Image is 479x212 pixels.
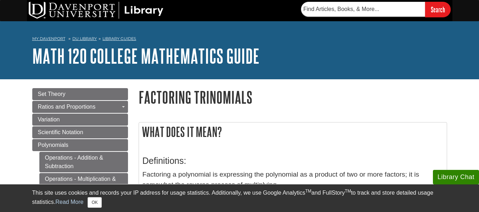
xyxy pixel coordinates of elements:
[433,170,479,184] button: Library Chat
[32,139,128,151] a: Polynomials
[55,199,83,205] a: Read More
[32,45,260,67] a: MATH 120 College Mathematics Guide
[345,189,351,194] sup: TM
[32,34,447,45] nav: breadcrumb
[72,36,97,41] a: DU Library
[301,2,425,17] input: Find Articles, Books, & More...
[32,36,65,42] a: My Davenport
[38,104,96,110] span: Ratios and Proportions
[32,101,128,113] a: Ratios and Proportions
[39,173,128,194] a: Operations - Multiplication & Division
[38,129,83,135] span: Scientific Notation
[38,142,68,148] span: Polynomials
[32,88,128,100] a: Set Theory
[143,156,443,166] h3: Definitions:
[38,116,60,122] span: Variation
[32,189,447,208] div: This site uses cookies and records your IP address for usage statistics. Additionally, we use Goo...
[32,114,128,126] a: Variation
[301,2,451,17] form: Searches DU Library's articles, books, and more
[88,197,101,208] button: Close
[102,36,136,41] a: Library Guides
[305,189,311,194] sup: TM
[39,152,128,172] a: Operations - Addition & Subtraction
[425,2,451,17] input: Search
[139,122,447,141] h2: What does it mean?
[139,88,447,106] h1: Factoring Trinomials
[143,170,443,190] p: Factoring a polynomial is expressing the polynomial as a product of two or more factors; it is so...
[29,2,163,19] img: DU Library
[32,126,128,138] a: Scientific Notation
[38,91,66,97] span: Set Theory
